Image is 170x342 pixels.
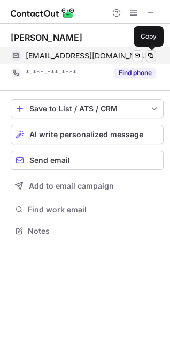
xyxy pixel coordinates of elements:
span: AI write personalized message [29,130,143,139]
button: Notes [11,224,164,239]
span: [EMAIL_ADDRESS][DOMAIN_NAME] [26,51,148,61]
button: Find work email [11,202,164,217]
button: AI write personalized message [11,125,164,144]
button: Add to email campaign [11,176,164,196]
span: Add to email campaign [29,182,114,190]
span: Notes [28,226,159,236]
button: Send email [11,151,164,170]
span: Send email [29,156,70,165]
div: Save to List / ATS / CRM [29,105,145,113]
img: ContactOut v5.3.10 [11,6,75,19]
button: save-profile-one-click [11,99,164,118]
div: [PERSON_NAME] [11,32,82,43]
button: Reveal Button [114,68,156,78]
span: Find work email [28,205,159,214]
